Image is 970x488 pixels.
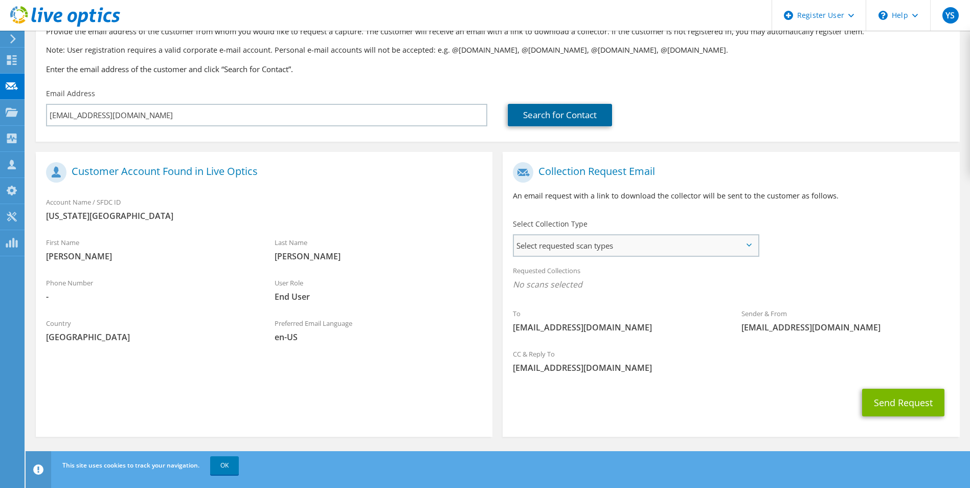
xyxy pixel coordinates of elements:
[46,251,254,262] span: [PERSON_NAME]
[36,191,492,227] div: Account Name / SFDC ID
[46,291,254,302] span: -
[62,461,199,470] span: This site uses cookies to track your navigation.
[513,279,949,290] span: No scans selected
[36,272,264,307] div: Phone Number
[878,11,888,20] svg: \n
[513,322,721,333] span: [EMAIL_ADDRESS][DOMAIN_NAME]
[508,104,612,126] a: Search for Contact
[46,162,477,183] h1: Customer Account Found in Live Optics
[36,232,264,267] div: First Name
[36,313,264,348] div: Country
[503,343,959,379] div: CC & Reply To
[513,190,949,202] p: An email request with a link to download the collector will be sent to the customer as follows.
[210,456,239,475] a: OK
[264,313,493,348] div: Preferred Email Language
[46,210,482,221] span: [US_STATE][GEOGRAPHIC_DATA]
[275,251,483,262] span: [PERSON_NAME]
[741,322,950,333] span: [EMAIL_ADDRESS][DOMAIN_NAME]
[513,162,944,183] h1: Collection Request Email
[503,303,731,338] div: To
[731,303,960,338] div: Sender & From
[275,291,483,302] span: End User
[264,232,493,267] div: Last Name
[46,26,950,37] p: Provide the email address of the customer from whom you would like to request a capture. The cust...
[862,389,944,416] button: Send Request
[46,88,95,99] label: Email Address
[46,331,254,343] span: [GEOGRAPHIC_DATA]
[46,45,950,56] p: Note: User registration requires a valid corporate e-mail account. Personal e-mail accounts will ...
[46,63,950,75] h3: Enter the email address of the customer and click “Search for Contact”.
[503,260,959,298] div: Requested Collections
[514,235,757,256] span: Select requested scan types
[513,219,588,229] label: Select Collection Type
[942,7,959,24] span: YS
[264,272,493,307] div: User Role
[275,331,483,343] span: en-US
[513,362,949,373] span: [EMAIL_ADDRESS][DOMAIN_NAME]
